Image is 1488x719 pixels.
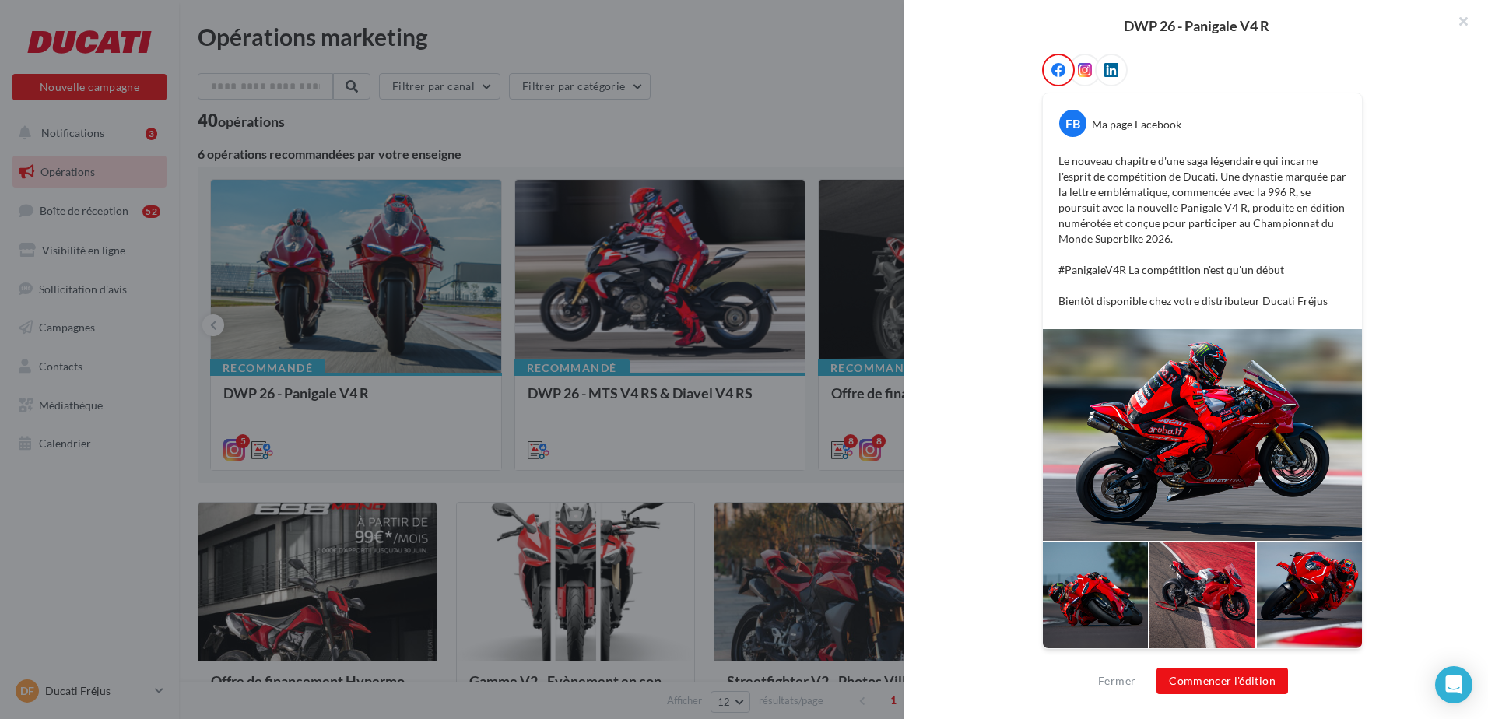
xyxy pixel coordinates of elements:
[1058,153,1346,309] p: Le nouveau chapitre d'une saga légendaire qui incarne l'esprit de compétition de Ducati. Une dyna...
[1092,672,1142,690] button: Fermer
[1092,117,1181,132] div: Ma page Facebook
[1042,649,1363,669] div: La prévisualisation est non-contractuelle
[1156,668,1288,694] button: Commencer l'édition
[1435,666,1472,703] div: Open Intercom Messenger
[929,19,1463,33] div: DWP 26 - Panigale V4 R
[1059,110,1086,137] div: FB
